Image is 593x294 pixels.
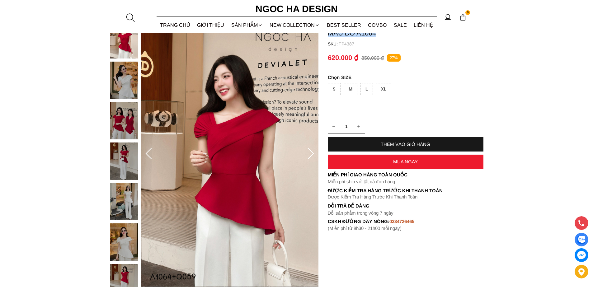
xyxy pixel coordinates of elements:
[328,75,483,80] p: SIZE
[390,17,411,33] a: SALE
[328,226,402,231] font: (Miễn phí từ 8h30 - 21h00 mỗi ngày)
[361,55,384,61] p: 850.000 ₫
[194,17,228,33] a: GIỚI THIỆU
[459,14,466,21] img: img-CART-ICON-ksit0nf1
[250,2,343,16] a: Ngoc Ha Design
[328,219,390,224] font: cskh đường dây nóng:
[110,62,138,99] img: Rosa Top_ Áo Peplum Vai Lệch Xếp Ly Màu Đỏ A1064_mini_1
[410,17,437,33] a: LIÊN HỆ
[575,248,588,262] a: messenger
[110,102,138,139] img: Rosa Top_ Áo Peplum Vai Lệch Xếp Ly Màu Đỏ A1064_mini_2
[387,54,401,62] p: 27%
[328,159,483,164] div: MUA NGAY
[339,41,483,46] p: TP4387
[328,83,341,95] div: S
[328,142,483,147] div: THÊM VÀO GIỎ HÀNG
[110,223,138,261] img: Rosa Top_ Áo Peplum Vai Lệch Xếp Ly Màu Đỏ A1064_mini_5
[389,219,414,224] font: 0334726465
[141,21,318,287] img: Rosa Top_ Áo Peplum Vai Lệch Xếp Ly Màu Đỏ A1064_0
[328,203,483,208] h6: Đổi trả dễ dàng
[328,120,365,133] input: Quantity input
[376,83,391,95] div: XL
[228,17,266,33] div: SẢN PHẨM
[328,179,395,184] font: Miễn phí ship với tất cả đơn hàng
[157,17,194,33] a: TRANG CHỦ
[465,10,470,15] span: 0
[360,83,373,95] div: L
[110,183,138,220] img: Rosa Top_ Áo Peplum Vai Lệch Xếp Ly Màu Đỏ A1064_mini_4
[323,17,365,33] a: BEST SELLER
[266,17,323,33] a: NEW COLLECTION
[344,83,357,95] div: M
[328,172,407,177] font: Miễn phí giao hàng toàn quốc
[328,194,483,200] p: Được Kiểm Tra Hàng Trước Khi Thanh Toán
[110,21,138,58] img: Rosa Top_ Áo Peplum Vai Lệch Xếp Ly Màu Đỏ A1064_mini_0
[365,17,390,33] a: Combo
[328,210,394,216] font: Đổi sản phẩm trong vòng 7 ngày
[110,142,138,180] img: Rosa Top_ Áo Peplum Vai Lệch Xếp Ly Màu Đỏ A1064_mini_3
[328,188,483,194] p: Được Kiểm Tra Hàng Trước Khi Thanh Toán
[577,236,585,244] img: Display image
[328,54,358,62] p: 620.000 ₫
[328,41,339,46] h6: SKU:
[575,233,588,246] a: Display image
